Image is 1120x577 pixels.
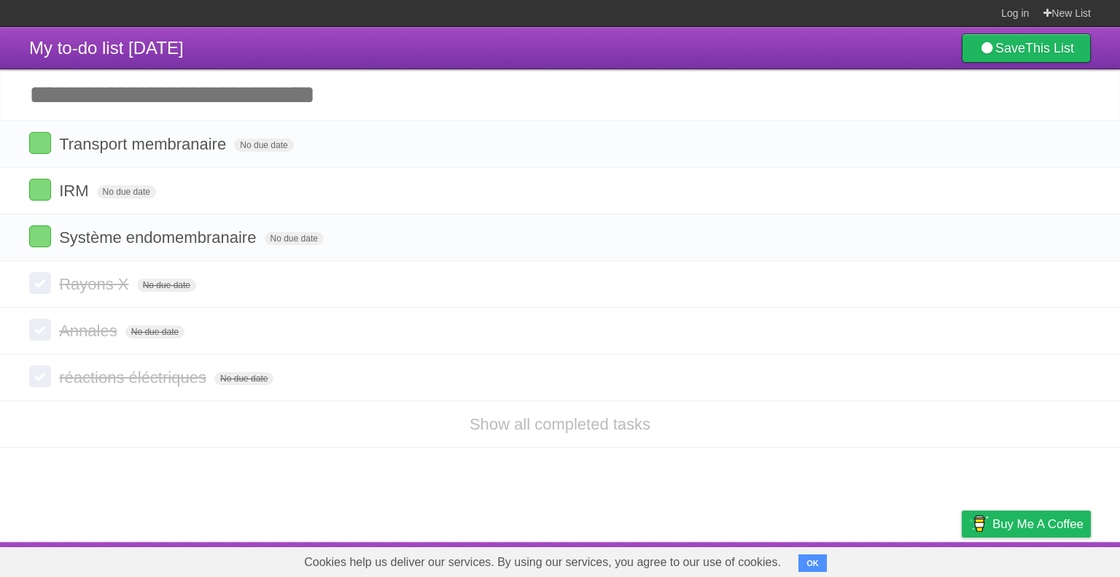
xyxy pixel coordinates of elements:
[992,511,1084,537] span: Buy me a coffee
[29,272,51,294] label: Done
[289,548,796,577] span: Cookies help us deliver our services. By using our services, you agree to our use of cookies.
[59,322,121,340] span: Annales
[59,275,132,293] span: Rayons X
[29,38,184,58] span: My to-do list [DATE]
[29,319,51,341] label: Done
[59,228,260,247] span: Système endomembranaire
[214,372,273,385] span: No due date
[137,279,196,292] span: No due date
[768,546,798,573] a: About
[29,132,51,154] label: Done
[969,511,989,536] img: Buy me a coffee
[125,325,184,338] span: No due date
[29,179,51,201] label: Done
[470,415,650,433] a: Show all completed tasks
[962,511,1091,538] a: Buy me a coffee
[962,34,1091,63] a: SaveThis List
[798,554,827,572] button: OK
[59,182,92,200] span: IRM
[59,368,210,387] span: réactions éléctriques
[943,546,981,573] a: Privacy
[29,225,51,247] label: Done
[234,139,293,152] span: No due date
[1025,41,1074,55] b: This List
[59,135,230,153] span: Transport membranaire
[816,546,875,573] a: Developers
[265,232,324,245] span: No due date
[999,546,1091,573] a: Suggest a feature
[893,546,925,573] a: Terms
[29,365,51,387] label: Done
[97,185,156,198] span: No due date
